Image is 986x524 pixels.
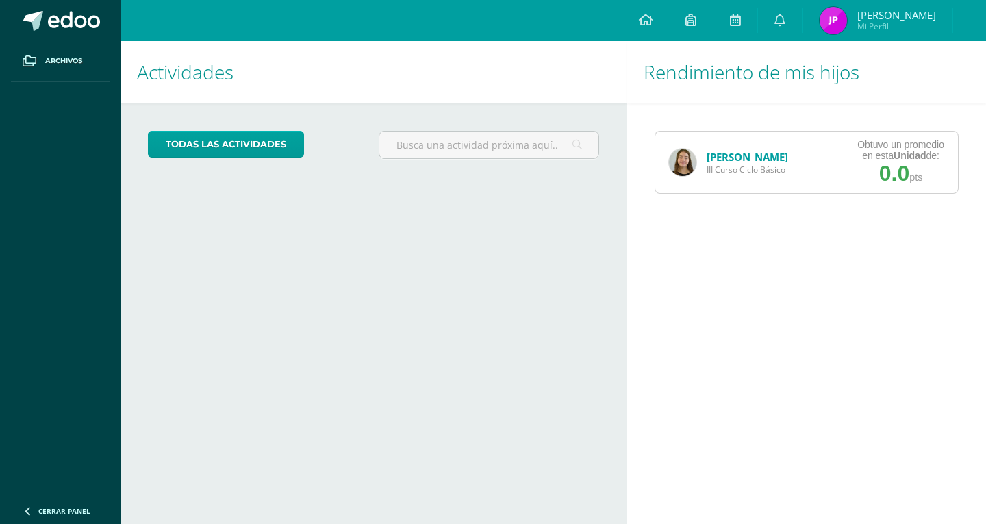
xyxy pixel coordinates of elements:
[137,41,610,103] h1: Actividades
[148,131,304,158] a: todas las Actividades
[707,150,788,164] a: [PERSON_NAME]
[38,506,90,516] span: Cerrar panel
[909,172,922,183] span: pts
[669,149,696,176] img: 3e86c07b2dc74e21bdede3446c16cf02.png
[820,7,847,34] img: fa32285e9175087e9a639fe48bd6229c.png
[707,164,788,175] span: III Curso Ciclo Básico
[644,41,970,103] h1: Rendimiento de mis hijos
[379,132,598,158] input: Busca una actividad próxima aquí...
[894,150,926,161] strong: Unidad
[857,8,936,22] span: [PERSON_NAME]
[857,139,944,161] div: Obtuvo un promedio en esta de:
[11,41,110,82] a: Archivos
[45,55,82,66] span: Archivos
[857,21,936,32] span: Mi Perfil
[879,161,909,186] span: 0.0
